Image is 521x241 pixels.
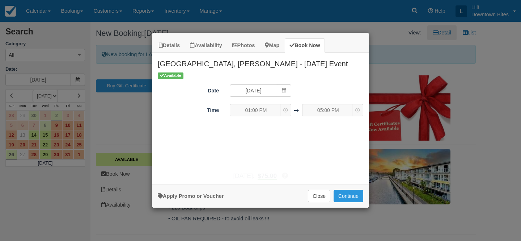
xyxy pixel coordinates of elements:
[152,53,369,71] h2: [GEOGRAPHIC_DATA], [PERSON_NAME] - [DATE] Event
[152,53,369,180] div: Item Modal
[260,38,284,53] a: Map
[154,38,185,53] a: Details
[228,38,260,53] a: Photos
[285,38,325,53] a: Book Now
[334,190,363,202] button: Add to Booking
[152,171,369,180] div: [DATE]:
[308,190,330,202] button: Close
[158,72,183,79] span: Available
[152,104,224,114] label: Time
[258,172,277,179] span: $75.00
[158,193,224,199] a: Apply Voucher
[185,38,226,53] a: Availability
[152,84,224,95] label: Date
